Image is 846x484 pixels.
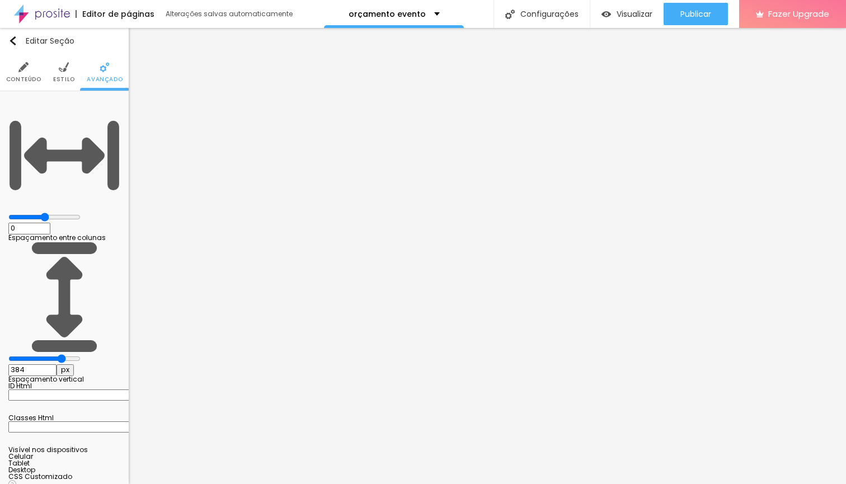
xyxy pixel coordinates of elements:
span: Publicar [680,10,711,18]
img: Icone [18,62,29,72]
span: Desktop [8,465,35,474]
p: orçamento evento [349,10,426,18]
img: Icone [100,62,110,72]
div: Alterações salvas automaticamente [166,11,294,17]
button: Visualizar [590,3,664,25]
div: Espaçamento entre colunas [8,234,120,241]
iframe: Editor [129,28,846,484]
div: Editor de páginas [76,10,154,18]
img: Icone [8,241,120,353]
div: Espaçamento vertical [8,376,120,383]
span: Fazer Upgrade [768,9,829,18]
div: Editar Seção [8,36,74,45]
span: Celular [8,452,33,461]
span: Avançado [87,77,123,82]
span: Visualizar [617,10,652,18]
div: ID Html [8,383,120,389]
span: Estilo [53,77,75,82]
button: px [57,364,74,376]
img: view-1.svg [601,10,611,19]
button: Publicar [664,3,728,25]
img: Icone [59,62,69,72]
div: Classes Html [8,415,120,421]
img: Icone [505,10,515,19]
img: Icone [8,100,120,212]
div: CSS Customizado [8,473,120,480]
div: Visível nos dispositivos [8,447,120,453]
span: Conteúdo [6,77,41,82]
span: Tablet [8,458,30,468]
img: Icone [8,36,17,45]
